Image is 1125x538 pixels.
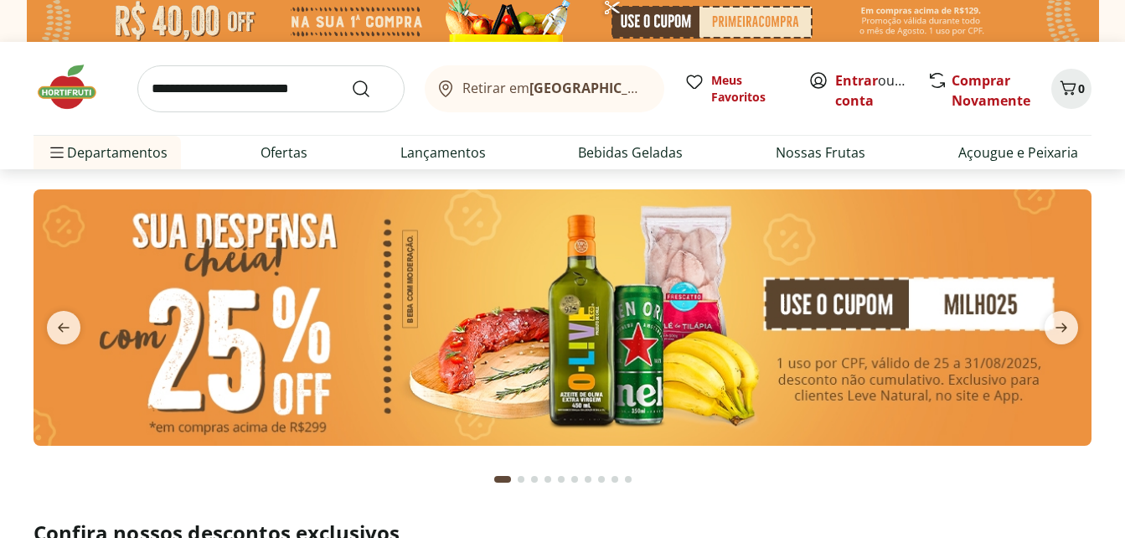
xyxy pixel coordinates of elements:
[1051,69,1091,109] button: Carrinho
[684,72,788,106] a: Meus Favoritos
[34,311,94,344] button: previous
[529,79,812,97] b: [GEOGRAPHIC_DATA]/[GEOGRAPHIC_DATA]
[34,62,117,112] img: Hortifruti
[1078,80,1085,96] span: 0
[568,459,581,499] button: Go to page 6 from fs-carousel
[835,71,878,90] a: Entrar
[1031,311,1091,344] button: next
[400,142,486,163] a: Lançamentos
[137,65,405,112] input: search
[47,132,168,173] span: Departamentos
[608,459,622,499] button: Go to page 9 from fs-carousel
[711,72,788,106] span: Meus Favoritos
[595,459,608,499] button: Go to page 8 from fs-carousel
[835,71,927,110] a: Criar conta
[555,459,568,499] button: Go to page 5 from fs-carousel
[581,459,595,499] button: Go to page 7 from fs-carousel
[425,65,664,112] button: Retirar em[GEOGRAPHIC_DATA]/[GEOGRAPHIC_DATA]
[528,459,541,499] button: Go to page 3 from fs-carousel
[34,189,1091,446] img: cupom
[578,142,683,163] a: Bebidas Geladas
[835,70,910,111] span: ou
[462,80,648,96] span: Retirar em
[622,459,635,499] button: Go to page 10 from fs-carousel
[952,71,1030,110] a: Comprar Novamente
[261,142,307,163] a: Ofertas
[491,459,514,499] button: Current page from fs-carousel
[514,459,528,499] button: Go to page 2 from fs-carousel
[776,142,865,163] a: Nossas Frutas
[958,142,1078,163] a: Açougue e Peixaria
[47,132,67,173] button: Menu
[351,79,391,99] button: Submit Search
[541,459,555,499] button: Go to page 4 from fs-carousel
